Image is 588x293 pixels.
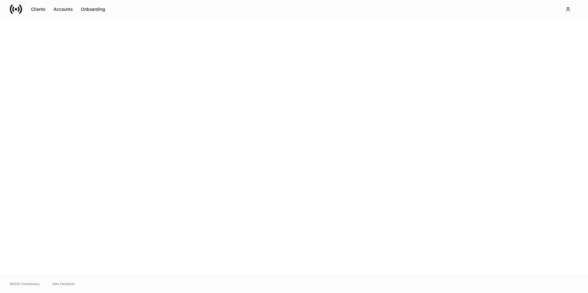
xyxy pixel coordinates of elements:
a: Data Disclaimer [52,281,75,286]
button: Onboarding [77,4,109,14]
div: Onboarding [81,7,105,11]
div: Accounts [54,7,73,11]
span: © 2025 OneAdvisory [10,281,40,286]
button: Accounts [50,4,77,14]
div: Clients [31,7,46,11]
button: Clients [27,4,50,14]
